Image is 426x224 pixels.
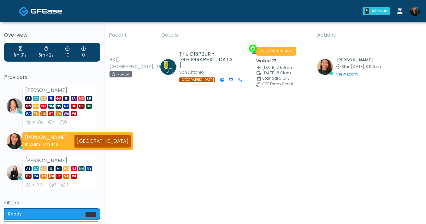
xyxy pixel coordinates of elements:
h5: The DRIPBaR - [GEOGRAPHIC_DATA] [179,51,234,68]
small: Waited 27s [256,58,279,64]
span: [GEOGRAPHIC_DATA] [40,111,47,116]
div: 0 [81,46,86,58]
span: [DATE] 8:02am [351,64,381,69]
span: AZ [25,166,32,171]
img: Aila Paredes [7,133,22,149]
b: [PERSON_NAME] [336,57,373,63]
span: [GEOGRAPHIC_DATA] [179,77,215,82]
span: CA [33,96,39,101]
div: 4 [48,119,55,126]
span: MI [56,166,62,171]
span: NM [78,166,85,171]
span: [GEOGRAPHIC_DATA] [48,174,54,179]
span: WI [71,111,77,116]
button: Ready1 [4,208,100,220]
div: 0 [60,119,67,126]
th: Details [157,27,313,43]
th: Actions [313,27,421,43]
small: San Antonio [179,70,204,75]
span: NY [86,166,92,171]
span: UT [56,174,62,179]
span: CA [33,166,39,171]
span: In Exam · [256,47,296,56]
img: Michael Nelson [160,59,176,75]
span: MI [86,96,92,101]
div: In Exam - [25,141,67,147]
div: Standard GFE [262,76,316,80]
div: 10 [65,46,69,58]
span: WA [63,111,69,116]
a: View Exam [336,71,358,77]
span: CO [40,96,47,101]
span: BS [109,56,115,64]
strong: [PERSON_NAME] [25,134,67,141]
span: MN [25,104,32,109]
div: All clear! [372,8,387,14]
img: Docovia [19,6,29,16]
th: Patient [105,27,157,43]
small: [GEOGRAPHIC_DATA], [US_STATE] [109,65,144,69]
span: AZ [25,96,32,101]
img: Michelle Picione [410,7,420,16]
span: TN [40,174,47,179]
div: 1m 31s [14,46,27,58]
span: VA [63,174,69,179]
span: WI [71,174,77,179]
h5: Providers [4,74,100,80]
span: GA [56,96,62,101]
strong: [PERSON_NAME] [25,87,67,94]
span: TN [33,111,39,116]
small: Started at [336,65,381,69]
span: CO [40,166,47,171]
span: OK [25,174,32,179]
a: 0 All clear! [359,4,393,18]
span: FL [48,96,54,101]
div: 5m 10s [25,119,43,126]
div: GFE Exam Script [262,82,316,86]
span: MO [33,104,39,109]
small: Date Created [256,66,310,70]
h5: Filters [4,200,100,206]
div: [GEOGRAPHIC_DATA] [74,135,131,148]
span: NY [63,104,69,109]
span: IL [48,166,54,171]
span: OK [78,104,85,109]
img: Sydney Lundberg [7,165,22,180]
span: PA [33,174,39,179]
span: 0m 44s [43,142,58,147]
div: 2m 39s [25,182,44,188]
div: 0 [61,182,68,188]
strong: [PERSON_NAME] [25,157,67,164]
span: NJ [71,166,77,171]
span: [DATE] 7:59am [262,65,292,70]
img: Docovia [31,8,62,14]
div: 5m 42s [38,46,54,58]
span: OR [86,104,92,109]
span: Start [341,64,351,69]
span: OH [71,104,77,109]
a: Call via 8x8 [238,77,242,83]
span: PA [25,111,32,116]
span: 0m 44s [277,48,292,54]
img: Aila Paredes [317,59,333,75]
div: 3 [50,182,56,188]
a: Docovia [19,1,62,21]
span: IL [63,96,69,101]
span: UT [48,111,54,116]
span: NJ [40,104,47,109]
span: NM [48,104,54,109]
span: NV [56,104,62,109]
span: 1 [86,212,96,217]
span: VA [56,111,62,116]
div: 175454 [109,71,132,77]
img: Jennifer Ekeh [7,98,22,114]
span: MO [63,166,69,171]
span: LA [71,96,77,101]
small: Scheduled Time [256,71,310,75]
h5: Overview [4,32,100,38]
div: 0 [365,8,369,14]
span: [DATE] 8:01am [262,70,291,76]
span: MD [78,96,85,101]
